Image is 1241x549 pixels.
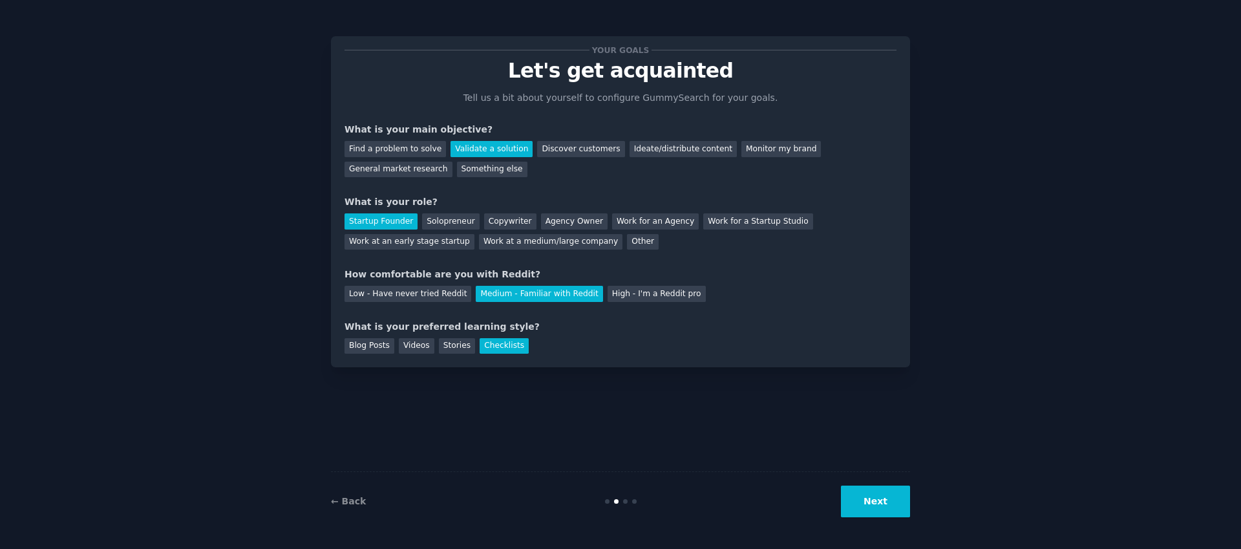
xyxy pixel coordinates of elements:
[422,213,479,230] div: Solopreneur
[589,43,652,57] span: Your goals
[537,141,624,157] div: Discover customers
[345,195,896,209] div: What is your role?
[345,141,446,157] div: Find a problem to solve
[345,59,896,82] p: Let's get acquainted
[345,338,394,354] div: Blog Posts
[458,91,783,105] p: Tell us a bit about yourself to configure GummySearch for your goals.
[627,234,659,250] div: Other
[345,162,452,178] div: General market research
[345,286,471,302] div: Low - Have never tried Reddit
[479,234,622,250] div: Work at a medium/large company
[345,234,474,250] div: Work at an early stage startup
[345,268,896,281] div: How comfortable are you with Reddit?
[451,141,533,157] div: Validate a solution
[741,141,821,157] div: Monitor my brand
[399,338,434,354] div: Videos
[345,320,896,334] div: What is your preferred learning style?
[608,286,706,302] div: High - I'm a Reddit pro
[480,338,529,354] div: Checklists
[841,486,910,517] button: Next
[345,123,896,136] div: What is your main objective?
[484,213,536,230] div: Copywriter
[345,213,418,230] div: Startup Founder
[476,286,602,302] div: Medium - Familiar with Reddit
[703,213,812,230] div: Work for a Startup Studio
[541,213,608,230] div: Agency Owner
[457,162,527,178] div: Something else
[331,496,366,506] a: ← Back
[630,141,737,157] div: Ideate/distribute content
[612,213,699,230] div: Work for an Agency
[439,338,475,354] div: Stories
